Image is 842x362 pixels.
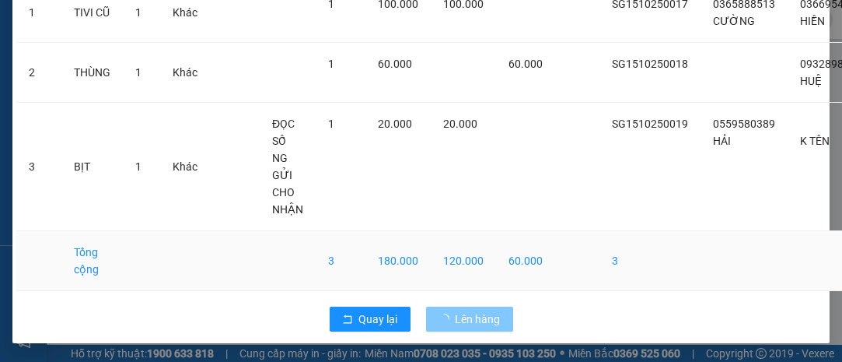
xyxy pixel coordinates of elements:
span: 1 [135,66,141,79]
span: HIỀN [800,15,825,27]
span: 20.000 [443,118,477,130]
td: 3 [599,231,701,291]
span: ĐỌC SỐ NG GỬI CHO NHẬN [272,118,303,216]
span: Nhận: [148,15,186,31]
div: Tên hàng: BỊT ( : 1 ) [13,110,282,129]
div: 0559580389 [13,51,138,72]
div: K TÊN [148,32,282,51]
td: 3 [16,103,61,231]
span: HẢI [713,135,731,147]
span: SL [130,108,151,130]
span: SG1510250019 [612,118,688,130]
td: Khác [160,103,210,231]
span: CR : [12,83,36,100]
div: HẢI [13,32,138,51]
span: SG1510250018 [612,58,688,70]
td: 180.000 [365,231,431,291]
span: K TÊN [800,135,830,147]
div: Sài Gòn [13,13,138,32]
div: Chợ Lách [148,13,282,32]
span: CƯỜNG [713,15,755,27]
span: 60.000 [378,58,412,70]
span: 0559580389 [713,118,775,130]
td: 2 [16,43,61,103]
span: Gửi: [13,15,37,31]
span: 1 [135,160,141,173]
div: 20.000 [12,82,140,100]
td: 60.000 [496,231,555,291]
td: 3 [316,231,365,291]
button: Lên hàng [426,307,513,332]
span: loading [438,314,456,325]
td: THÙNG [61,43,123,103]
span: 20.000 [378,118,412,130]
span: 1 [328,118,334,130]
span: 1 [135,6,141,19]
td: 120.000 [431,231,496,291]
span: Lên hàng [456,311,501,328]
span: HUỆ [800,75,822,87]
td: Khác [160,43,210,103]
td: BỊT [61,103,123,231]
span: 1 [328,58,334,70]
span: Quay lại [359,311,398,328]
button: rollbackQuay lại [330,307,411,332]
span: 60.000 [508,58,543,70]
span: rollback [342,314,353,326]
td: Tổng cộng [61,231,123,291]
